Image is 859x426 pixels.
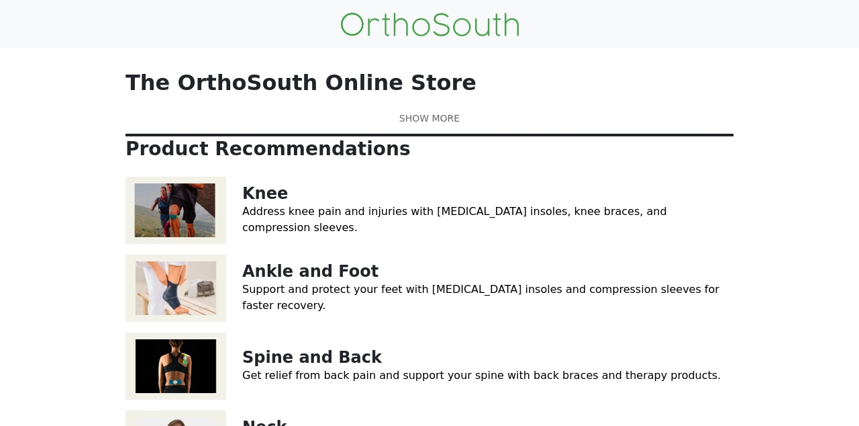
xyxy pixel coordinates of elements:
img: Ankle and Foot [125,255,226,322]
a: Address knee pain and injuries with [MEDICAL_DATA] insoles, knee braces, and compression sleeves. [242,205,667,234]
a: Knee [242,184,288,203]
img: OrthoSouth [341,13,519,36]
p: Product Recommendations [125,138,734,161]
a: Get relief from back pain and support your spine with back braces and therapy products. [242,369,721,382]
a: Ankle and Foot [242,262,378,281]
p: The OrthoSouth Online Store [125,70,734,95]
a: Support and protect your feet with [MEDICAL_DATA] insoles and compression sleeves for faster reco... [242,283,719,312]
a: Spine and Back [242,348,382,367]
img: Knee [125,177,226,244]
img: Spine and Back [125,333,226,400]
